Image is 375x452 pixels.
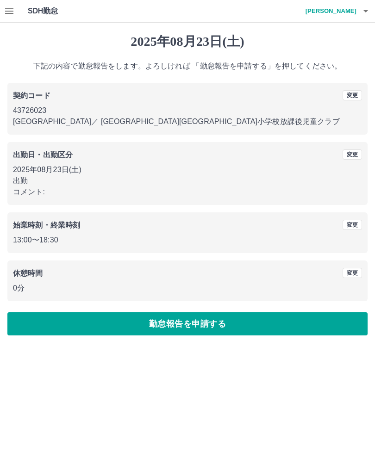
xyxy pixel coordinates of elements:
[13,175,362,186] p: 出勤
[13,186,362,198] p: コメント:
[13,116,362,127] p: [GEOGRAPHIC_DATA] ／ [GEOGRAPHIC_DATA][GEOGRAPHIC_DATA]小学校放課後児童クラブ
[13,269,43,277] b: 休憩時間
[13,283,362,294] p: 0分
[13,235,362,246] p: 13:00 〜 18:30
[13,164,362,175] p: 2025年08月23日(土)
[7,312,368,335] button: 勤怠報告を申請する
[7,61,368,72] p: 下記の内容で勤怠報告をします。よろしければ 「勤怠報告を申請する」を押してください。
[343,149,362,160] button: 変更
[13,92,50,99] b: 契約コード
[13,221,80,229] b: 始業時刻・終業時刻
[13,151,73,159] b: 出勤日・出勤区分
[343,220,362,230] button: 変更
[13,105,362,116] p: 43726023
[343,268,362,278] button: 変更
[7,34,368,50] h1: 2025年08月23日(土)
[343,90,362,100] button: 変更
